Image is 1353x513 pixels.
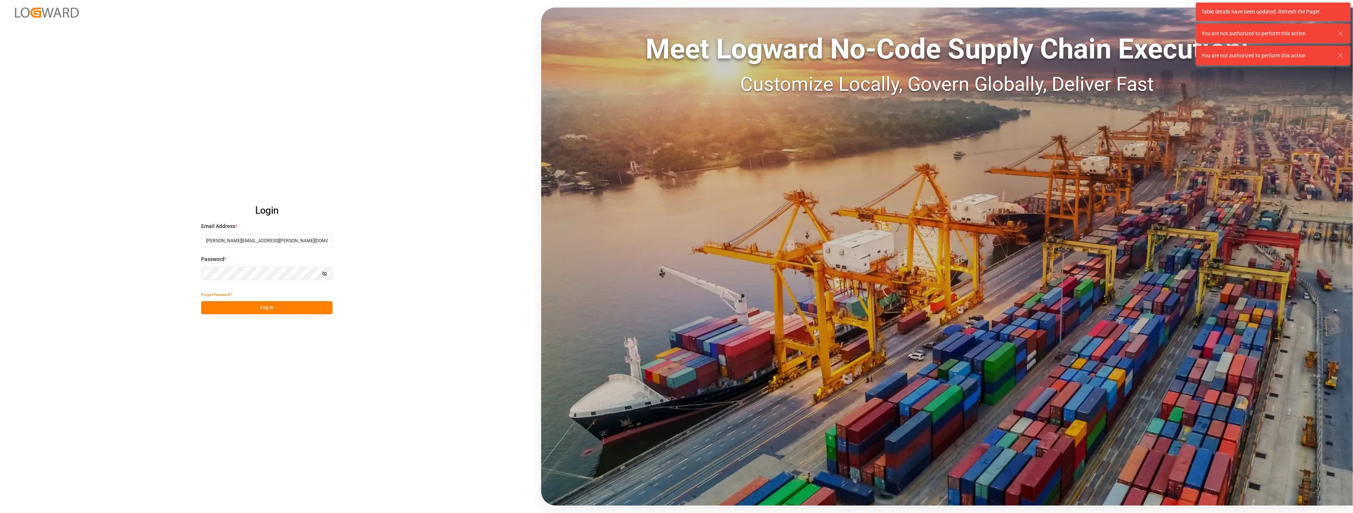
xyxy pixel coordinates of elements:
div: Customize Locally, Govern Globally, Deliver Fast [541,70,1353,99]
input: Enter your email [201,234,333,247]
button: Log In [201,301,333,314]
div: You are not authorized to perform this action [1201,30,1330,37]
div: You are not authorized to perform this action [1201,52,1330,60]
button: Forgot Password? [201,288,232,301]
div: Table details have been updated. Refresh the Page!. [1201,8,1339,16]
h2: Login [201,199,333,223]
span: Password [201,255,224,263]
img: Logward_new_orange.png [15,7,79,18]
span: Email Address [201,222,235,230]
div: Meet Logward No-Code Supply Chain Execution: [541,28,1353,70]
